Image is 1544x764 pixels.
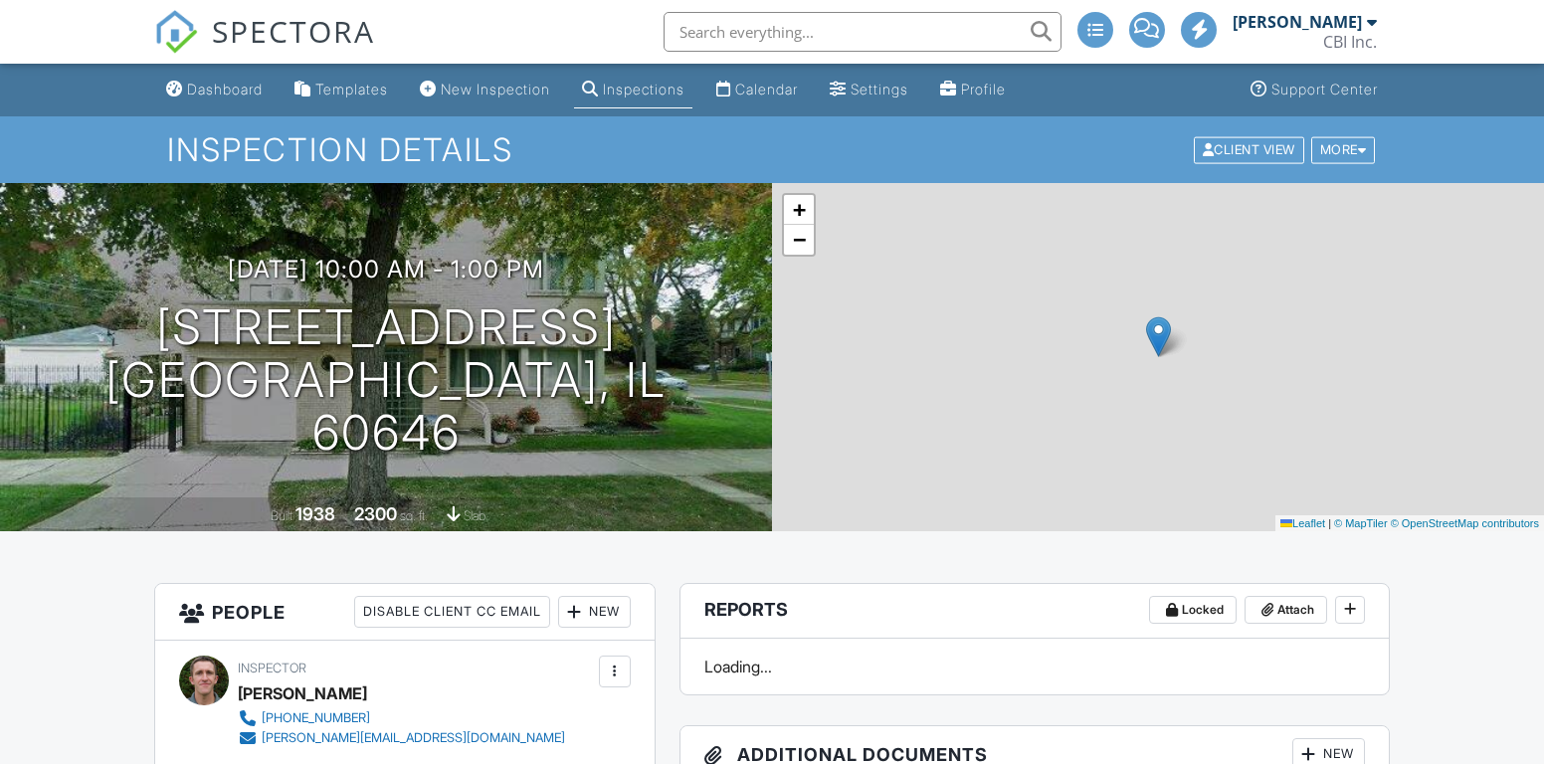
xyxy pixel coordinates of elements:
input: Search everything... [664,12,1061,52]
a: Calendar [708,72,806,108]
h1: Inspection Details [167,132,1377,167]
div: New [558,596,631,628]
div: More [1311,136,1376,163]
a: Client View [1192,141,1309,156]
span: | [1328,517,1331,529]
a: Inspections [574,72,692,108]
a: Dashboard [158,72,271,108]
div: [PERSON_NAME][EMAIL_ADDRESS][DOMAIN_NAME] [262,730,565,746]
a: [PERSON_NAME][EMAIL_ADDRESS][DOMAIN_NAME] [238,728,565,748]
span: sq. ft. [400,508,428,523]
a: New Inspection [412,72,558,108]
a: Settings [822,72,916,108]
div: Calendar [735,81,798,97]
a: Zoom out [784,225,814,255]
a: Leaflet [1280,517,1325,529]
span: Built [271,508,292,523]
div: Inspections [603,81,684,97]
a: © MapTiler [1334,517,1388,529]
div: New Inspection [441,81,550,97]
div: 1938 [295,503,335,524]
span: Inspector [238,661,306,675]
div: Templates [315,81,388,97]
span: + [793,197,806,222]
div: [PERSON_NAME] [1233,12,1362,32]
a: Zoom in [784,195,814,225]
h1: [STREET_ADDRESS] [GEOGRAPHIC_DATA], IL 60646 [32,301,740,459]
div: Client View [1194,136,1304,163]
div: [PERSON_NAME] [238,678,367,708]
span: slab [464,508,485,523]
div: Dashboard [187,81,263,97]
a: [PHONE_NUMBER] [238,708,565,728]
h3: [DATE] 10:00 am - 1:00 pm [228,256,544,283]
a: Templates [287,72,396,108]
a: © OpenStreetMap contributors [1391,517,1539,529]
img: Marker [1146,316,1171,357]
img: The Best Home Inspection Software - Spectora [154,10,198,54]
div: Support Center [1271,81,1378,97]
a: Support Center [1243,72,1386,108]
span: − [793,227,806,252]
div: Disable Client CC Email [354,596,550,628]
div: Profile [961,81,1006,97]
a: SPECTORA [154,27,375,69]
span: SPECTORA [212,10,375,52]
div: 2300 [354,503,397,524]
div: Settings [851,81,908,97]
div: [PHONE_NUMBER] [262,710,370,726]
a: Profile [932,72,1014,108]
div: CBI Inc. [1323,32,1377,52]
h3: People [155,584,654,641]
